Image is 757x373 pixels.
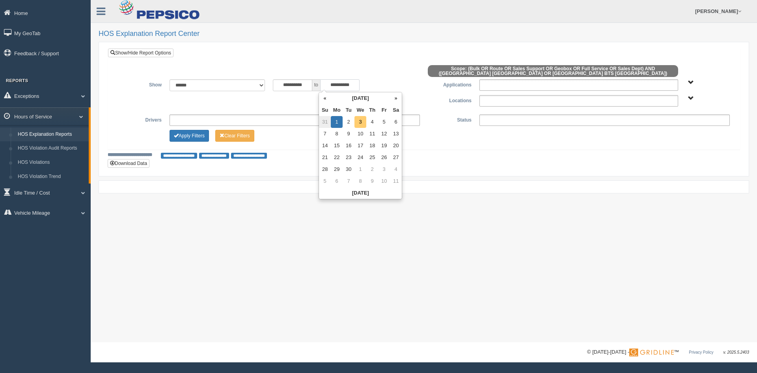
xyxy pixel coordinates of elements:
label: Status [424,114,475,124]
label: Locations [424,95,475,105]
th: [DATE] [319,187,402,199]
td: 1 [331,116,343,128]
td: 15 [331,140,343,152]
a: HOS Violation Audit Reports [14,141,89,156]
td: 12 [378,128,390,140]
th: [DATE] [331,92,390,104]
td: 3 [354,116,366,128]
th: Su [319,104,331,116]
span: Scope: (Bulk OR Route OR Sales Support OR Geobox OR Full Service OR Sales Dept) AND ([GEOGRAPHIC_... [428,65,678,77]
td: 22 [331,152,343,163]
td: 20 [390,140,402,152]
td: 23 [343,152,354,163]
td: 1 [354,163,366,175]
th: Tu [343,104,354,116]
a: HOS Violation Trend [14,170,89,184]
td: 11 [366,128,378,140]
label: Show [114,79,166,89]
td: 30 [343,163,354,175]
td: 19 [378,140,390,152]
td: 18 [366,140,378,152]
a: Privacy Policy [689,350,713,354]
td: 10 [378,175,390,187]
a: HOS Explanation Reports [14,127,89,142]
td: 4 [366,116,378,128]
td: 29 [331,163,343,175]
td: 16 [343,140,354,152]
td: 7 [343,175,354,187]
th: We [354,104,366,116]
td: 26 [378,152,390,163]
td: 24 [354,152,366,163]
td: 9 [366,175,378,187]
th: Sa [390,104,402,116]
td: 8 [354,175,366,187]
td: 8 [331,128,343,140]
td: 27 [390,152,402,163]
td: 31 [319,116,331,128]
a: Show/Hide Report Options [108,49,173,57]
td: 9 [343,128,354,140]
td: 13 [390,128,402,140]
button: Download Data [108,159,149,168]
td: 4 [390,163,402,175]
td: 11 [390,175,402,187]
img: Gridline [629,349,674,356]
td: 3 [378,163,390,175]
a: HOS Violations [14,156,89,170]
label: Applications [424,79,475,89]
td: 10 [354,128,366,140]
span: v. 2025.5.2403 [723,350,749,354]
label: Drivers [114,114,166,124]
td: 25 [366,152,378,163]
td: 7 [319,128,331,140]
span: to [312,79,320,91]
td: 17 [354,140,366,152]
td: 14 [319,140,331,152]
td: 6 [331,175,343,187]
button: Change Filter Options [215,130,254,142]
td: 2 [343,116,354,128]
td: 5 [378,116,390,128]
h2: HOS Explanation Report Center [99,30,749,38]
th: Mo [331,104,343,116]
th: « [319,92,331,104]
td: 21 [319,152,331,163]
button: Change Filter Options [170,130,209,142]
th: Fr [378,104,390,116]
th: » [390,92,402,104]
td: 5 [319,175,331,187]
div: © [DATE]-[DATE] - ™ [587,348,749,356]
td: 6 [390,116,402,128]
td: 2 [366,163,378,175]
td: 28 [319,163,331,175]
th: Th [366,104,378,116]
